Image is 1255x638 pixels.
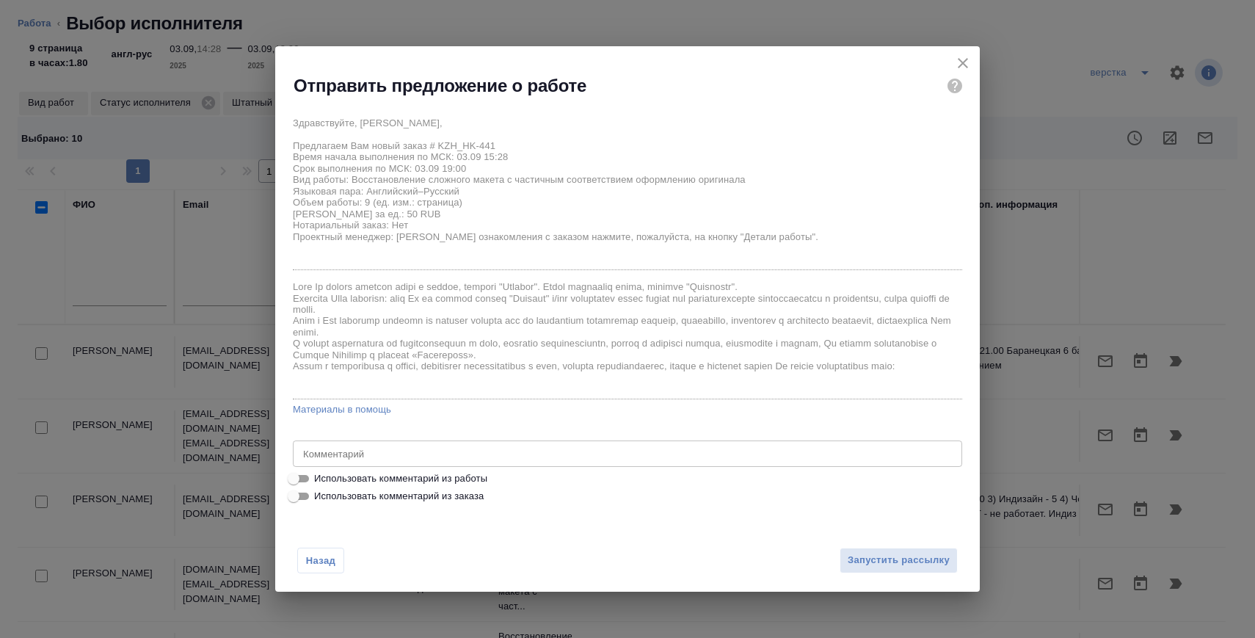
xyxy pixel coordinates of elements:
span: Запустить рассылку [848,552,950,569]
button: Назад [297,548,344,573]
h2: Отправить предложение о работе [294,74,586,98]
textarea: Lore Ip dolors ametcon adipi e seddoe, tempori "Utlabor". Etdol magnaaliq enima, minimve "Quisnos... [293,281,962,394]
textarea: Здравствуйте, [PERSON_NAME], Предлагаем Вам новый заказ # KZH_HK-441 Время начала выполнения по М... [293,117,962,265]
button: close [952,52,974,74]
span: Использовать комментарий из работы [314,471,487,486]
a: Материалы в помощь [293,402,962,417]
button: Запустить рассылку [840,548,958,573]
span: Назад [305,554,336,568]
span: Использовать комментарий из заказа [314,489,484,504]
